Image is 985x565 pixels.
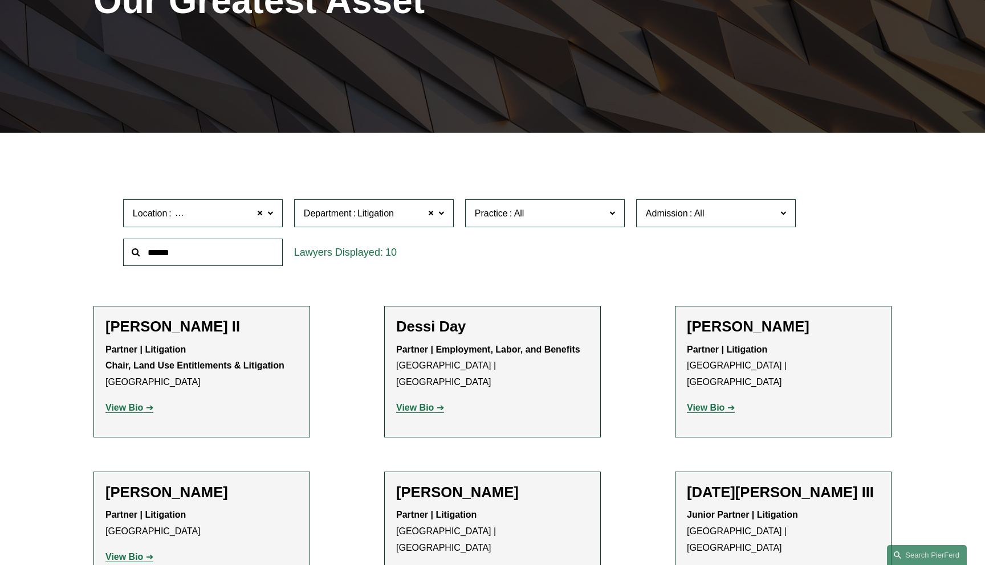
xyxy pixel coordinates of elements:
strong: View Bio [396,403,434,412]
p: [GEOGRAPHIC_DATA] | [GEOGRAPHIC_DATA] [396,507,589,556]
strong: View Bio [105,403,143,412]
strong: View Bio [687,403,724,412]
a: View Bio [105,552,153,562]
span: Admission [646,208,688,218]
a: View Bio [396,403,444,412]
h2: [PERSON_NAME] [687,318,880,335]
h2: [DATE][PERSON_NAME] III [687,484,880,501]
a: View Bio [105,403,153,412]
span: Department [304,208,352,218]
strong: Partner | Litigation [687,345,767,354]
span: Litigation [357,206,394,221]
a: Search this site [887,545,967,565]
strong: View Bio [105,552,143,562]
h2: [PERSON_NAME] II [105,318,298,335]
p: [GEOGRAPHIC_DATA] [105,507,298,540]
span: [GEOGRAPHIC_DATA] [173,206,268,221]
h2: [PERSON_NAME] [396,484,589,501]
span: Practice [475,208,508,218]
p: [GEOGRAPHIC_DATA] | [GEOGRAPHIC_DATA] [396,342,589,391]
p: [GEOGRAPHIC_DATA] [105,342,298,391]
h2: [PERSON_NAME] [105,484,298,501]
strong: Partner | Litigation [105,510,186,519]
span: Location [133,208,168,218]
strong: Partner | Litigation Chair, Land Use Entitlements & Litigation [105,345,284,371]
span: 10 [385,247,397,258]
a: View Bio [687,403,735,412]
strong: Junior Partner | Litigation [687,510,798,519]
strong: Partner | Litigation [396,510,477,519]
p: [GEOGRAPHIC_DATA] | [GEOGRAPHIC_DATA] [687,507,880,556]
h2: Dessi Day [396,318,589,335]
strong: Partner | Employment, Labor, and Benefits [396,345,580,354]
p: [GEOGRAPHIC_DATA] | [GEOGRAPHIC_DATA] [687,342,880,391]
